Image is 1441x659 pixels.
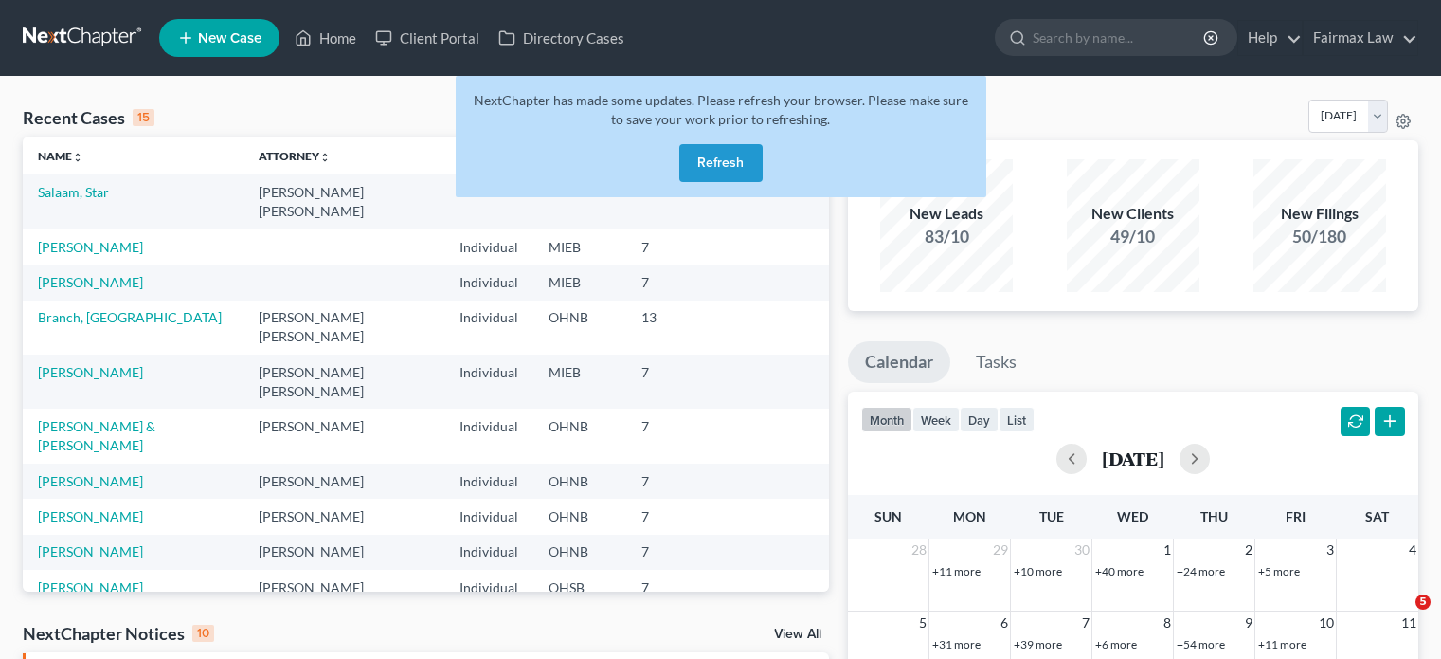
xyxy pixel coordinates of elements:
button: week [912,407,960,432]
td: OHNB [533,499,626,534]
td: [PERSON_NAME] [243,570,444,605]
h2: [DATE] [1102,448,1164,468]
a: +40 more [1095,564,1144,578]
td: [PERSON_NAME] [PERSON_NAME] [243,301,444,355]
td: OHSB [533,570,626,605]
a: +6 more [1095,637,1137,651]
a: +5 more [1258,564,1300,578]
span: 5 [1415,595,1431,610]
td: Individual [444,355,533,409]
td: 7 [626,355,721,409]
a: Salaam, Star [38,184,109,200]
span: Wed [1117,508,1148,524]
td: Individual [444,174,533,229]
span: 8 [1162,612,1173,634]
td: [PERSON_NAME] [243,409,444,463]
td: 7 [626,409,721,463]
td: OHNB [533,464,626,499]
span: NextChapter has made some updates. Please refresh your browser. Please make sure to save your wor... [474,92,968,127]
a: [PERSON_NAME] [38,364,143,380]
button: Refresh [679,144,763,182]
a: +24 more [1177,564,1225,578]
td: OHNB [533,409,626,463]
td: MIEB [533,355,626,409]
span: 29 [991,539,1010,561]
span: 9 [1243,612,1254,634]
td: OHNB [533,535,626,570]
span: Sun [874,508,902,524]
a: Home [285,21,366,55]
td: [PERSON_NAME] [PERSON_NAME] [243,355,444,409]
td: [PERSON_NAME] [243,535,444,570]
a: Calendar [848,341,950,383]
input: Search by name... [1033,20,1206,55]
td: MIEB [533,265,626,300]
span: Fri [1286,508,1306,524]
a: +11 more [1258,637,1306,651]
a: [PERSON_NAME] [38,579,143,595]
span: 28 [910,539,928,561]
a: [PERSON_NAME] [38,508,143,524]
button: month [861,407,912,432]
span: Sat [1365,508,1389,524]
td: Individual [444,535,533,570]
span: 1 [1162,539,1173,561]
td: [PERSON_NAME] [243,499,444,534]
a: [PERSON_NAME] [38,239,143,255]
a: Branch, [GEOGRAPHIC_DATA] [38,309,222,325]
span: 6 [999,612,1010,634]
button: day [960,407,999,432]
a: Directory Cases [489,21,634,55]
i: unfold_more [319,152,331,163]
td: 7 [626,535,721,570]
span: Thu [1200,508,1228,524]
a: +54 more [1177,637,1225,651]
td: MIEB [533,229,626,265]
td: 7 [626,464,721,499]
span: 7 [1080,612,1091,634]
a: Client Portal [366,21,489,55]
td: OHNB [533,301,626,355]
a: +31 more [932,637,981,651]
td: Individual [444,301,533,355]
td: 13 [626,301,721,355]
div: New Leads [880,203,1013,225]
i: unfold_more [72,152,83,163]
td: Individual [444,229,533,265]
div: New Clients [1067,203,1199,225]
a: [PERSON_NAME] [38,274,143,290]
td: [PERSON_NAME] [PERSON_NAME] [243,174,444,229]
a: View All [774,628,821,641]
a: Help [1238,21,1302,55]
button: list [999,407,1035,432]
td: Individual [444,409,533,463]
div: 10 [192,625,214,642]
a: [PERSON_NAME] [38,473,143,489]
td: 7 [626,229,721,265]
a: Attorneyunfold_more [259,149,331,163]
a: Tasks [959,341,1034,383]
span: Mon [953,508,986,524]
a: +39 more [1014,637,1062,651]
a: [PERSON_NAME] [38,543,143,559]
td: [PERSON_NAME] [243,464,444,499]
a: +11 more [932,564,981,578]
td: 7 [626,570,721,605]
div: New Filings [1253,203,1386,225]
div: 50/180 [1253,225,1386,248]
a: +10 more [1014,564,1062,578]
div: 15 [133,109,154,126]
div: NextChapter Notices [23,622,214,645]
td: Individual [444,265,533,300]
span: 3 [1324,539,1336,561]
span: 10 [1317,612,1336,634]
div: 49/10 [1067,225,1199,248]
span: Tue [1039,508,1064,524]
td: Individual [444,499,533,534]
a: Fairmax Law [1304,21,1417,55]
td: Individual [444,570,533,605]
div: 83/10 [880,225,1013,248]
td: Individual [444,464,533,499]
span: 5 [917,612,928,634]
a: Nameunfold_more [38,149,83,163]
